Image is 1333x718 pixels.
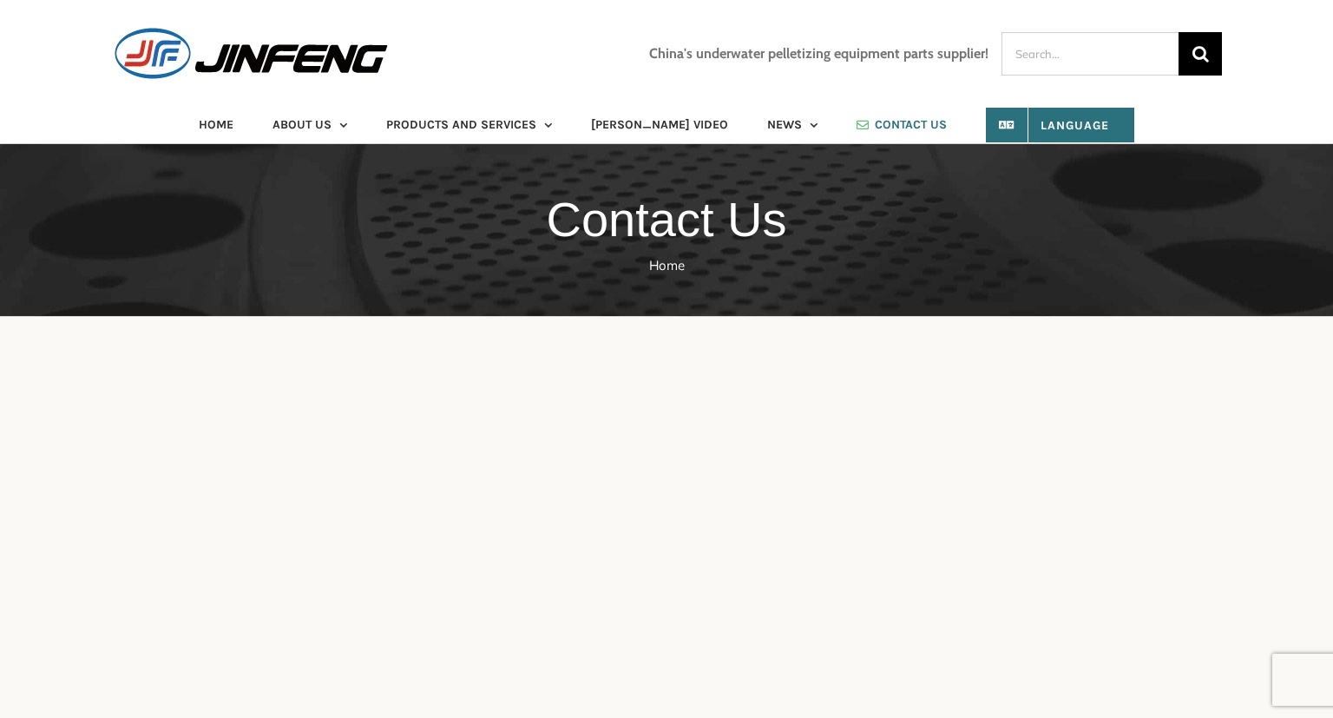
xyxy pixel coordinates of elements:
a: HOME [199,108,233,142]
span: HOME [199,119,233,131]
nav: Main Menu [111,108,1222,142]
a: Home [649,257,685,273]
a: CONTACT US [857,108,947,142]
a: NEWS [767,108,818,142]
img: JINFENG Logo [111,26,391,81]
span: [PERSON_NAME] VIDEO [591,119,728,131]
span: Language [1011,118,1109,133]
input: Search... [1001,32,1179,76]
span: ABOUT US [273,119,332,131]
h3: China's underwater pelletizing equipment parts supplier! [649,46,988,62]
a: ABOUT US [273,108,347,142]
input: Search [1179,32,1222,76]
span: CONTACT US [875,119,947,131]
a: [PERSON_NAME] VIDEO [591,108,728,142]
span: PRODUCTS AND SERVICES [386,119,536,131]
span: NEWS [767,119,802,131]
h1: Contact Us [26,183,1307,256]
a: PRODUCTS AND SERVICES [386,108,552,142]
nav: Breadcrumb [26,256,1307,276]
